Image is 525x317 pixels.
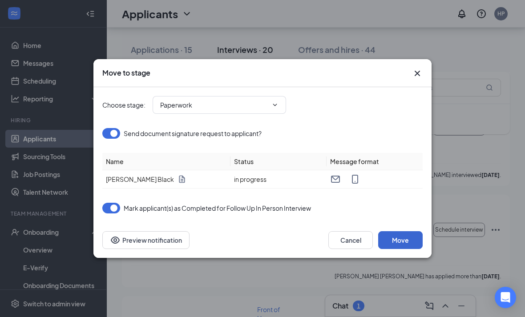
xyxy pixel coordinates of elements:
button: Close [412,68,423,79]
svg: Eye [110,235,121,245]
span: Choose stage : [102,100,145,110]
div: Open Intercom Messenger [495,287,516,308]
h3: Move to stage [102,68,150,78]
svg: Cross [412,68,423,79]
svg: MobileSms [350,174,360,185]
th: Message format [327,153,423,170]
svg: Document [178,175,186,184]
button: Cancel [328,231,373,249]
button: Move [378,231,423,249]
svg: ChevronDown [271,101,279,108]
td: in progress [230,170,327,189]
span: Send document signature request to applicant? [124,128,262,139]
svg: Email [330,174,341,185]
th: Status [230,153,327,170]
span: [PERSON_NAME] Black [106,174,174,184]
th: Name [102,153,230,170]
button: Preview notificationEye [102,231,190,249]
span: Mark applicant(s) as Completed for Follow Up In Person Interview [124,203,311,213]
